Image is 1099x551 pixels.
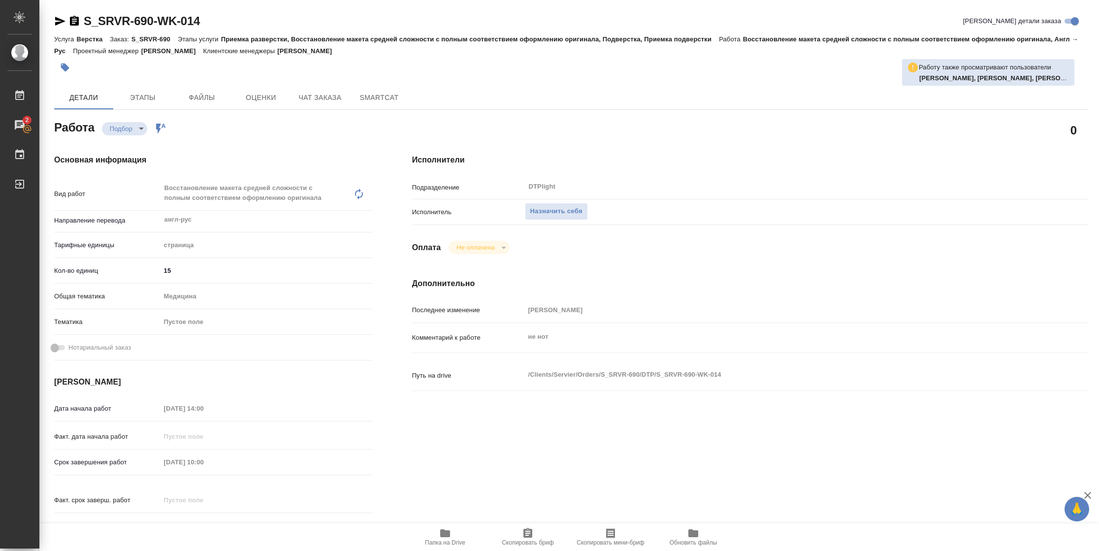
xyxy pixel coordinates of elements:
[652,523,735,551] button: Обновить файлы
[54,154,373,166] h4: Основная информация
[54,317,161,327] p: Тематика
[68,15,80,27] button: Скопировать ссылку
[54,57,76,78] button: Добавить тэг
[449,241,509,254] div: Подбор
[161,455,247,469] input: Пустое поле
[525,328,1032,345] textarea: не нот
[412,183,525,193] p: Подразделение
[19,115,34,125] span: 2
[161,493,247,507] input: Пустое поле
[102,122,147,135] div: Подбор
[296,92,344,104] span: Чат заказа
[670,539,717,546] span: Обновить файлы
[525,366,1032,383] textarea: /Clients/Servier/Orders/S_SRVR-690/DTP/S_SRVR-690-WK-014
[404,523,486,551] button: Папка на Drive
[178,35,221,43] p: Этапы услуги
[356,92,403,104] span: SmartCat
[54,432,161,442] p: Факт. дата начала работ
[412,371,525,381] p: Путь на drive
[203,47,278,55] p: Клиентские менеджеры
[161,429,247,444] input: Пустое поле
[161,263,373,278] input: ✎ Введи что-нибудь
[525,303,1032,317] input: Пустое поле
[54,521,161,531] p: Срок завершения услуги
[525,203,588,220] button: Назначить себя
[412,305,525,315] p: Последнее изменение
[2,113,37,137] a: 2
[412,242,441,254] h4: Оплата
[54,118,95,135] h2: Работа
[54,457,161,467] p: Срок завершения работ
[919,74,1090,82] b: [PERSON_NAME], [PERSON_NAME], [PERSON_NAME]
[54,292,161,301] p: Общая тематика
[54,404,161,414] p: Дата начала работ
[68,343,131,353] span: Нотариальный заказ
[963,16,1061,26] span: [PERSON_NAME] детали заказа
[412,333,525,343] p: Комментарий к работе
[119,92,166,104] span: Этапы
[54,189,161,199] p: Вид работ
[1065,497,1089,521] button: 🙏
[221,35,719,43] p: Приемка разверстки, Восстановление макета средней сложности с полным соответствием оформлению ори...
[719,35,743,43] p: Работа
[1070,122,1077,138] h2: 0
[425,539,465,546] span: Папка на Drive
[54,216,161,226] p: Направление перевода
[178,92,226,104] span: Файлы
[131,35,178,43] p: S_SRVR-690
[530,206,582,217] span: Назначить себя
[161,237,373,254] div: страница
[141,47,203,55] p: [PERSON_NAME]
[60,92,107,104] span: Детали
[919,63,1051,72] p: Работу также просматривают пользователи
[1068,499,1085,519] span: 🙏
[237,92,285,104] span: Оценки
[76,35,110,43] p: Верстка
[412,207,525,217] p: Исполнитель
[54,376,373,388] h4: [PERSON_NAME]
[84,14,200,28] a: S_SRVR-690-WK-014
[54,240,161,250] p: Тарифные единицы
[73,47,141,55] p: Проектный менеджер
[110,35,131,43] p: Заказ:
[577,539,644,546] span: Скопировать мини-бриф
[54,495,161,505] p: Факт. срок заверш. работ
[54,35,76,43] p: Услуга
[412,278,1088,290] h4: Дополнительно
[453,243,497,252] button: Не оплачена
[161,401,247,416] input: Пустое поле
[412,154,1088,166] h4: Исполнители
[54,15,66,27] button: Скопировать ссылку для ЯМессенджера
[486,523,569,551] button: Скопировать бриф
[919,73,1069,83] p: Заборова Александра, Гусельников Роман, Ямковенко Вера
[161,314,373,330] div: Пустое поле
[502,539,553,546] span: Скопировать бриф
[277,47,339,55] p: [PERSON_NAME]
[569,523,652,551] button: Скопировать мини-бриф
[107,125,135,133] button: Подбор
[161,519,247,533] input: ✎ Введи что-нибудь
[164,317,361,327] div: Пустое поле
[54,266,161,276] p: Кол-во единиц
[161,288,373,305] div: Медицина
